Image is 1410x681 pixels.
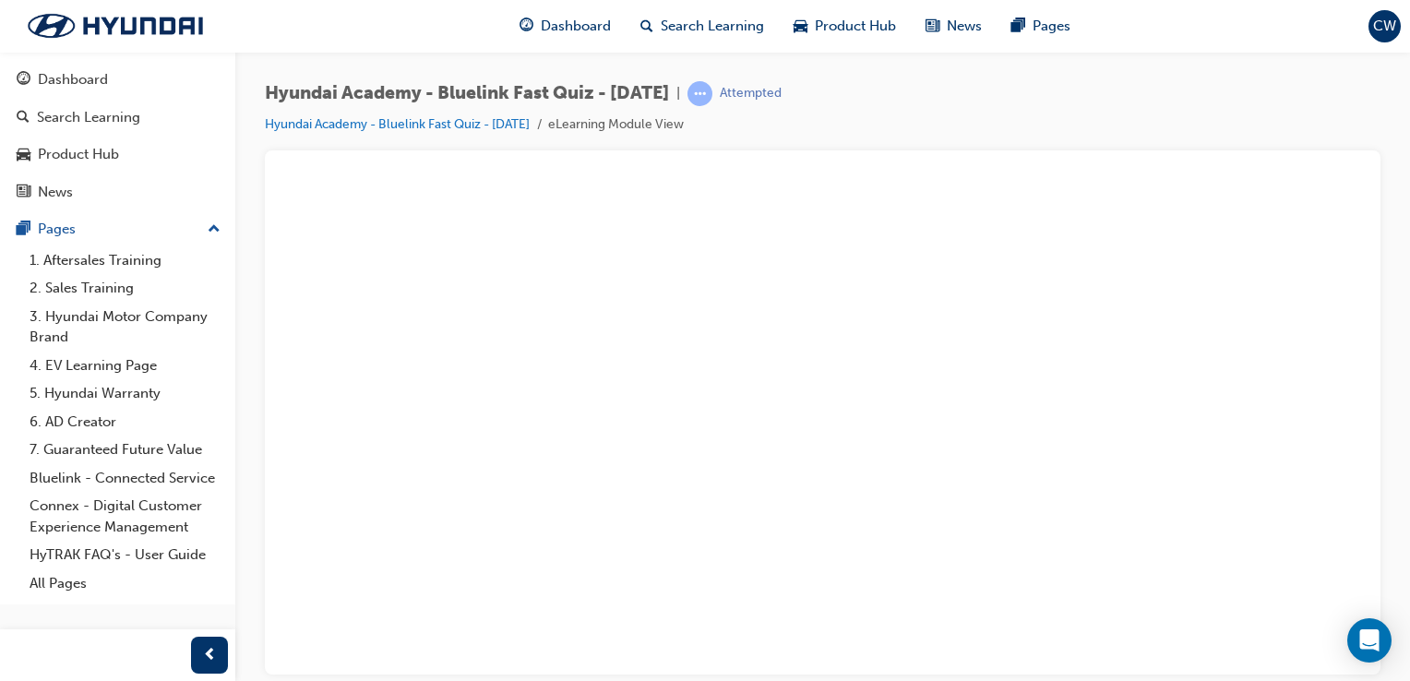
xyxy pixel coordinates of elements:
a: Product Hub [7,137,228,172]
a: guage-iconDashboard [505,7,626,45]
a: Hyundai Academy - Bluelink Fast Quiz - [DATE] [265,116,530,132]
a: car-iconProduct Hub [779,7,911,45]
button: Pages [7,212,228,246]
a: All Pages [22,569,228,598]
a: pages-iconPages [997,7,1085,45]
img: Trak [9,6,221,45]
div: Open Intercom Messenger [1347,618,1392,663]
a: 3. Hyundai Motor Company Brand [22,303,228,352]
a: HyTRAK FAQ's - User Guide [22,541,228,569]
div: Product Hub [38,144,119,165]
span: pages-icon [1011,15,1025,38]
span: Search Learning [661,16,764,37]
a: Search Learning [7,101,228,135]
a: Bluelink - Connected Service [22,464,228,493]
span: search-icon [17,110,30,126]
div: Pages [38,219,76,240]
span: learningRecordVerb_ATTEMPT-icon [687,81,712,106]
button: DashboardSearch LearningProduct HubNews [7,59,228,212]
a: 4. EV Learning Page [22,352,228,380]
button: CW [1368,10,1401,42]
span: News [947,16,982,37]
span: CW [1373,16,1396,37]
a: 5. Hyundai Warranty [22,379,228,408]
a: 7. Guaranteed Future Value [22,436,228,464]
span: search-icon [640,15,653,38]
span: Product Hub [815,16,896,37]
a: Connex - Digital Customer Experience Management [22,492,228,541]
a: 1. Aftersales Training [22,246,228,275]
span: news-icon [17,185,30,201]
div: Dashboard [38,69,108,90]
span: prev-icon [203,644,217,667]
div: Attempted [720,85,782,102]
span: pages-icon [17,221,30,238]
div: News [38,182,73,203]
a: News [7,175,228,209]
a: 6. AD Creator [22,408,228,436]
span: guage-icon [17,72,30,89]
a: news-iconNews [911,7,997,45]
span: Dashboard [541,16,611,37]
span: Pages [1033,16,1070,37]
li: eLearning Module View [548,114,684,136]
span: | [676,83,680,104]
span: news-icon [926,15,939,38]
a: 2. Sales Training [22,274,228,303]
span: guage-icon [520,15,533,38]
span: Hyundai Academy - Bluelink Fast Quiz - [DATE] [265,83,669,104]
a: search-iconSearch Learning [626,7,779,45]
span: car-icon [794,15,807,38]
span: car-icon [17,147,30,163]
a: Dashboard [7,63,228,97]
div: Search Learning [37,107,140,128]
span: up-icon [208,218,221,242]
